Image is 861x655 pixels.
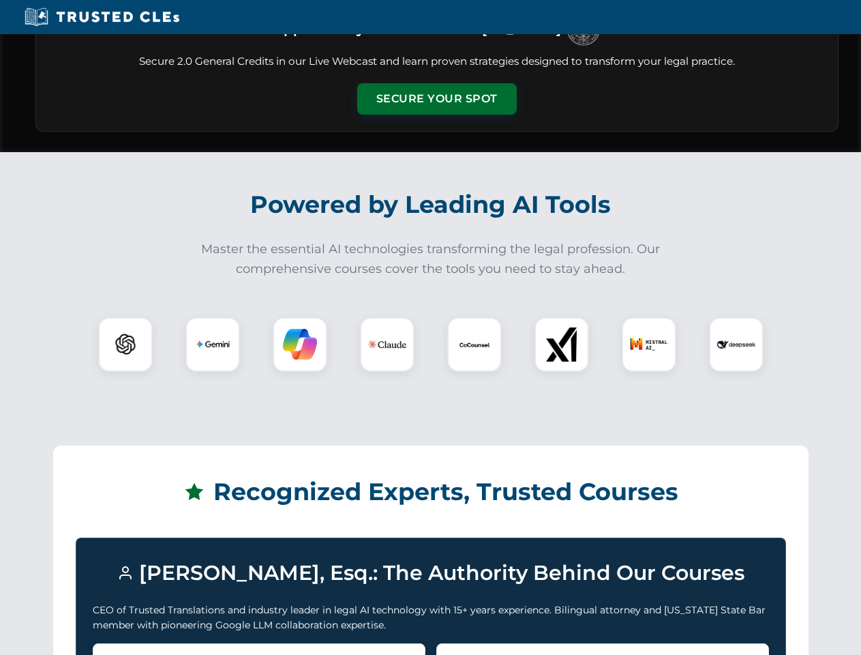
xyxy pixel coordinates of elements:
[192,239,669,279] p: Master the essential AI technologies transforming the legal profession. Our comprehensive courses...
[52,54,821,70] p: Secure 2.0 General Credits in our Live Webcast and learn proven strategies designed to transform ...
[534,317,589,372] div: xAI
[357,83,517,115] button: Secure Your Spot
[20,7,183,27] img: Trusted CLEs
[76,468,786,516] h2: Recognized Experts, Trusted Courses
[283,327,317,362] img: Copilot Logo
[196,327,230,362] img: Gemini Logo
[273,317,327,372] div: Copilot
[709,317,764,372] div: DeepSeek
[368,325,406,364] img: Claude Logo
[717,325,755,364] img: DeepSeek Logo
[360,317,414,372] div: Claude
[106,325,145,364] img: ChatGPT Logo
[98,317,153,372] div: ChatGPT
[545,327,579,362] img: xAI Logo
[185,317,240,372] div: Gemini
[630,325,668,364] img: Mistral AI Logo
[93,602,769,633] p: CEO of Trusted Translations and industry leader in legal AI technology with 15+ years experience....
[447,317,502,372] div: CoCounsel
[457,327,492,362] img: CoCounsel Logo
[622,317,676,372] div: Mistral AI
[93,555,769,592] h3: [PERSON_NAME], Esq.: The Authority Behind Our Courses
[53,181,809,229] h2: Powered by Leading AI Tools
